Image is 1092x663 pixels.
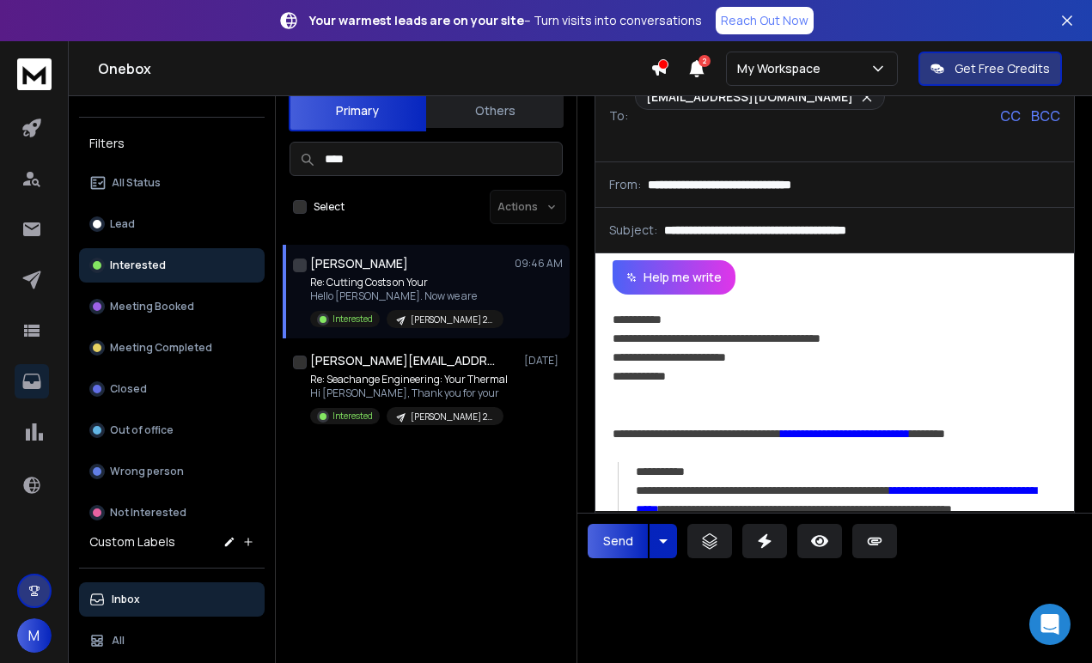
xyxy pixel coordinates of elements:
div: Open Intercom Messenger [1029,604,1071,645]
h3: Filters [79,131,265,155]
button: Wrong person [79,454,265,489]
button: All [79,623,265,658]
p: [DATE] [524,354,563,368]
p: Meeting Completed [110,341,212,355]
h3: Custom Labels [89,533,175,550]
p: – Turn visits into conversations [309,12,702,29]
button: Primary [289,90,426,131]
button: Closed [79,372,265,406]
label: Select [314,200,345,214]
h1: [PERSON_NAME] [310,255,408,272]
p: Interested [332,313,373,325]
button: Meeting Booked [79,289,265,324]
p: [EMAIL_ADDRESS][DOMAIN_NAME] [646,88,853,106]
button: Interested [79,248,265,283]
p: BCC [1031,106,1060,126]
button: Not Interested [79,496,265,530]
p: All [112,634,125,648]
p: Re: Cutting Costs on Your [310,276,503,289]
button: Get Free Credits [918,52,1062,86]
p: Hi [PERSON_NAME], Thank you for your [310,386,508,400]
button: Lead [79,207,265,241]
span: 2 [699,55,711,67]
p: [PERSON_NAME] 2K Campaign [411,411,493,423]
button: All Status [79,166,265,200]
a: Reach Out Now [716,7,814,34]
p: My Workspace [737,60,827,77]
h1: Onebox [98,58,650,79]
p: Interested [332,410,373,423]
button: Out of office [79,413,265,447]
p: Meeting Booked [110,300,194,313]
p: Reach Out Now [721,12,808,29]
p: Subject: [609,222,657,239]
p: From: [609,176,641,193]
p: CC [1000,106,1021,126]
p: [PERSON_NAME] 2K Campaign [411,313,493,326]
button: Inbox [79,582,265,617]
button: M [17,618,52,653]
p: Re: Seachange Engineering: Your Thermal [310,373,508,386]
p: To: [609,107,628,125]
button: Meeting Completed [79,331,265,365]
button: Send [588,524,648,558]
p: All Status [112,176,161,190]
p: Lead [110,217,135,231]
img: logo [17,58,52,90]
p: 09:46 AM [515,257,563,271]
p: Closed [110,382,147,396]
p: Get Free Credits [955,60,1050,77]
p: Out of office [110,423,174,437]
p: Interested [110,259,166,272]
p: Wrong person [110,465,184,478]
button: Others [426,92,564,130]
p: Not Interested [110,506,186,520]
p: Hello [PERSON_NAME]. Now we are [310,289,503,303]
button: Help me write [613,260,735,295]
strong: Your warmest leads are on your site [309,12,524,28]
h1: [PERSON_NAME][EMAIL_ADDRESS][DOMAIN_NAME] [310,352,499,369]
p: Inbox [112,593,140,606]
